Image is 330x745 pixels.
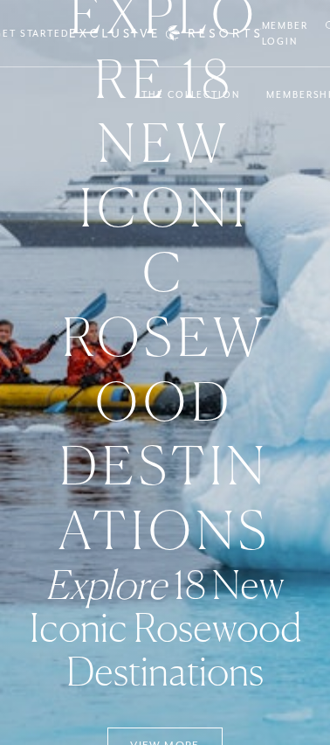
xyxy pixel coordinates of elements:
[141,69,240,120] a: The Collection
[262,17,309,49] a: Member Login
[14,563,316,693] h3: 18 New Iconic Rosewood Destinations
[45,560,167,609] em: Explore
